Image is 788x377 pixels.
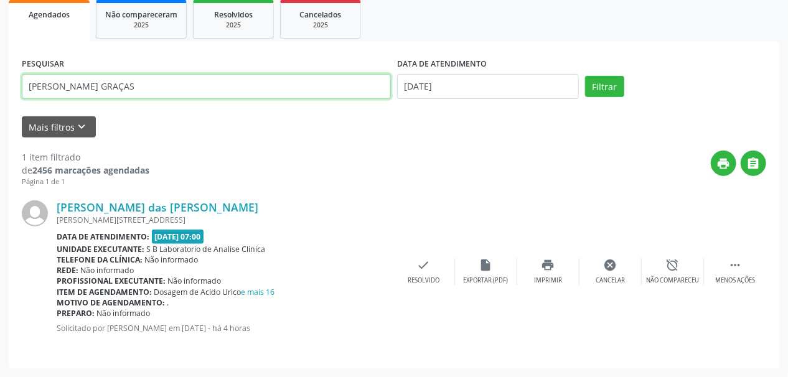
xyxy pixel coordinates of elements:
i: insert_drive_file [479,258,493,272]
div: de [22,164,149,177]
div: 2025 [289,21,352,30]
i: alarm_off [666,258,680,272]
button: Mais filtroskeyboard_arrow_down [22,116,96,138]
div: Não compareceu [646,276,699,285]
span: Não compareceram [105,9,177,20]
img: img [22,200,48,226]
input: Nome, CNS [22,74,391,99]
span: Não informado [97,308,151,319]
button: Filtrar [585,76,624,97]
span: Não informado [145,254,199,265]
b: Unidade executante: [57,244,144,254]
label: PESQUISAR [22,55,64,74]
b: Preparo: [57,308,95,319]
span: Agendados [29,9,70,20]
i:  [747,157,761,170]
div: Página 1 de 1 [22,177,149,187]
span: Não informado [168,276,222,286]
div: Exportar (PDF) [464,276,509,285]
i: print [542,258,555,272]
b: Motivo de agendamento: [57,297,165,308]
input: Selecione um intervalo [397,74,579,99]
div: 2025 [202,21,265,30]
b: Telefone da clínica: [57,254,143,265]
a: [PERSON_NAME] das [PERSON_NAME] [57,200,258,214]
div: 2025 [105,21,177,30]
b: Rede: [57,265,78,276]
i: cancel [604,258,617,272]
div: Resolvido [408,276,439,285]
a: e mais 16 [242,287,275,297]
div: 1 item filtrado [22,151,149,164]
p: Solicitado por [PERSON_NAME] em [DATE] - há 4 horas [57,323,393,333]
b: Item de agendamento: [57,287,152,297]
span: . [167,297,169,308]
div: [PERSON_NAME][STREET_ADDRESS] [57,215,393,225]
div: Imprimir [534,276,562,285]
b: Data de atendimento: [57,231,149,242]
span: Não informado [81,265,134,276]
span: S B Laboratorio de Analise Clinica [147,244,266,254]
span: Resolvidos [214,9,253,20]
button: print [711,151,736,176]
button:  [741,151,766,176]
strong: 2456 marcações agendadas [32,164,149,176]
i: keyboard_arrow_down [75,120,89,134]
div: Cancelar [596,276,625,285]
i:  [728,258,742,272]
span: Cancelados [300,9,342,20]
span: Dosagem de Acido Urico [154,287,275,297]
b: Profissional executante: [57,276,166,286]
i: print [717,157,731,170]
label: DATA DE ATENDIMENTO [397,55,487,74]
div: Menos ações [715,276,755,285]
i: check [417,258,431,272]
span: [DATE] 07:00 [152,230,204,244]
